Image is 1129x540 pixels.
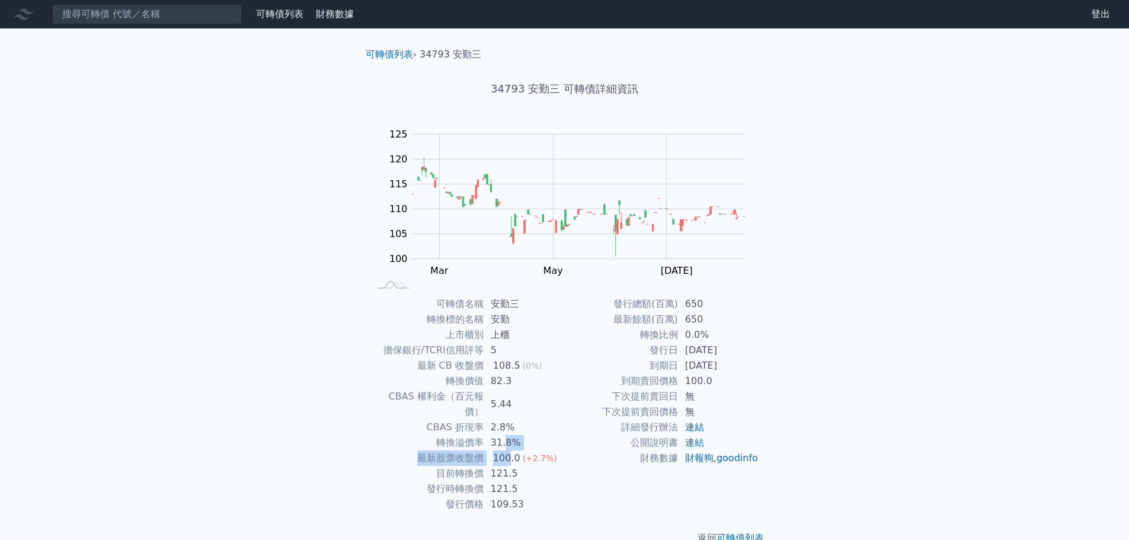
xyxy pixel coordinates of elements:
tspan: 100 [389,253,408,264]
div: 100.0 [491,450,523,466]
td: 轉換比例 [565,327,678,343]
td: 121.5 [484,466,565,481]
a: 可轉債列表 [256,8,303,20]
tspan: 110 [389,203,408,215]
span: (+2.7%) [523,453,557,463]
tspan: Mar [430,265,449,276]
a: 可轉債列表 [366,49,413,60]
td: , [678,450,759,466]
td: 121.5 [484,481,565,497]
a: 連結 [685,421,704,433]
td: 5 [484,343,565,358]
td: 650 [678,296,759,312]
td: 公開說明書 [565,435,678,450]
td: CBAS 折現率 [370,420,484,435]
td: CBAS 權利金（百元報價） [370,389,484,420]
td: 財務數據 [565,450,678,466]
td: 詳細發行辦法 [565,420,678,435]
td: 發行時轉換價 [370,481,484,497]
td: 最新餘額(百萬) [565,312,678,327]
td: 可轉債名稱 [370,296,484,312]
a: 財務數據 [316,8,354,20]
a: 財報狗 [685,452,714,464]
a: 登出 [1082,5,1120,24]
g: Chart [383,129,763,276]
td: 上櫃 [484,327,565,343]
td: [DATE] [678,358,759,373]
tspan: 125 [389,129,408,140]
a: 連結 [685,437,704,448]
td: 轉換標的名稱 [370,312,484,327]
li: 34793 安勤三 [420,47,481,62]
td: 下次提前賣回日 [565,389,678,404]
li: › [366,47,417,62]
td: 安勤 [484,312,565,327]
input: 搜尋可轉債 代號／名稱 [52,4,242,24]
td: 109.53 [484,497,565,512]
td: 發行總額(百萬) [565,296,678,312]
td: [DATE] [678,343,759,358]
td: 到期日 [565,358,678,373]
td: 31.8% [484,435,565,450]
td: 最新股票收盤價 [370,450,484,466]
td: 最新 CB 收盤價 [370,358,484,373]
td: 0.0% [678,327,759,343]
tspan: 105 [389,228,408,239]
td: 發行價格 [370,497,484,512]
td: 下次提前賣回價格 [565,404,678,420]
a: goodinfo [717,452,758,464]
td: 到期賣回價格 [565,373,678,389]
td: 無 [678,389,759,404]
td: 發行日 [565,343,678,358]
td: 82.3 [484,373,565,389]
td: 擔保銀行/TCRI信用評等 [370,343,484,358]
div: 108.5 [491,358,523,373]
td: 100.0 [678,373,759,389]
tspan: [DATE] [661,265,693,276]
tspan: 120 [389,154,408,165]
td: 無 [678,404,759,420]
td: 650 [678,312,759,327]
h1: 34793 安勤三 可轉債詳細資訊 [356,81,773,97]
td: 轉換價值 [370,373,484,389]
td: 2.8% [484,420,565,435]
td: 5.44 [484,389,565,420]
td: 安勤三 [484,296,565,312]
tspan: May [543,265,563,276]
td: 上市櫃別 [370,327,484,343]
span: (0%) [523,361,542,370]
td: 目前轉換價 [370,466,484,481]
td: 轉換溢價率 [370,435,484,450]
tspan: 115 [389,178,408,190]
